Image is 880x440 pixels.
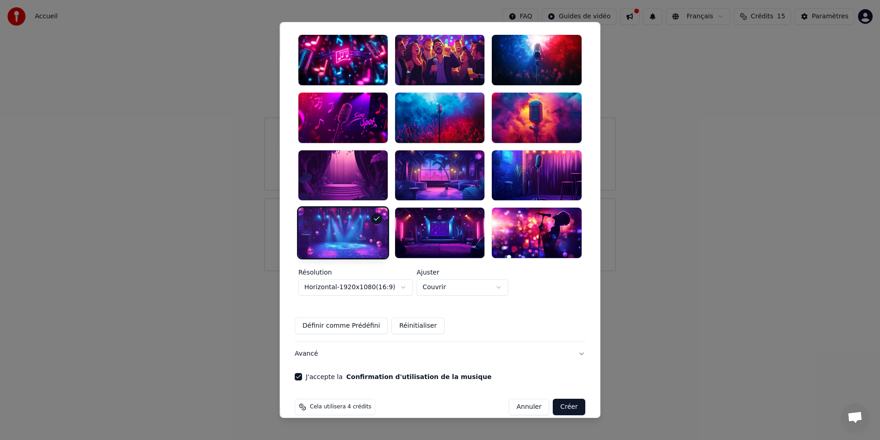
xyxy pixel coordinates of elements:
button: Réinitialiser [391,318,445,334]
div: VidéoPersonnaliser le vidéo de karaoké : utiliser une image, une vidéo ou une couleur [295,13,585,341]
button: Créer [553,399,585,415]
label: J'accepte la [306,374,491,380]
label: Ajuster [417,269,508,275]
label: Résolution [298,269,413,275]
button: Définir comme Prédéfini [295,318,388,334]
button: J'accepte la [346,374,492,380]
button: Annuler [509,399,549,415]
span: Cela utilisera 4 crédits [310,403,371,411]
button: Avancé [295,342,585,366]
